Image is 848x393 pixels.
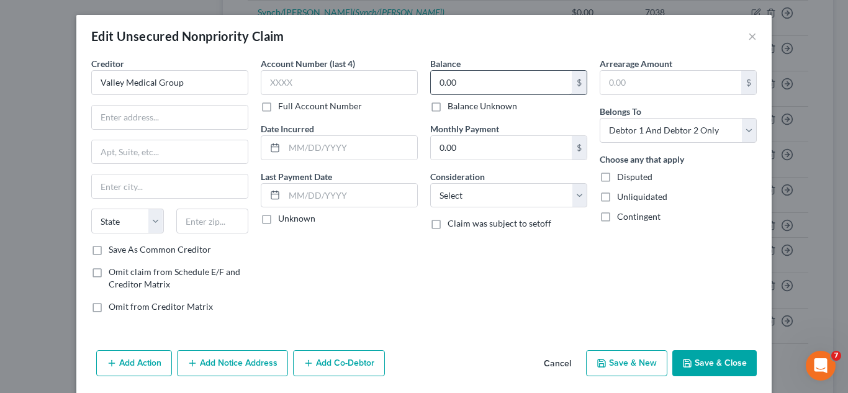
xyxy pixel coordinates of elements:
[586,350,667,376] button: Save & New
[534,351,581,376] button: Cancel
[293,350,385,376] button: Add Co-Debtor
[617,191,667,202] span: Unliquidated
[91,70,248,95] input: Search creditor by name...
[448,100,517,112] label: Balance Unknown
[91,27,284,45] div: Edit Unsecured Nonpriority Claim
[572,71,587,94] div: $
[741,71,756,94] div: $
[261,170,332,183] label: Last Payment Date
[92,106,248,129] input: Enter address...
[261,57,355,70] label: Account Number (last 4)
[617,211,661,222] span: Contingent
[431,71,572,94] input: 0.00
[109,243,211,256] label: Save As Common Creditor
[92,174,248,198] input: Enter city...
[278,100,362,112] label: Full Account Number
[261,122,314,135] label: Date Incurred
[430,57,461,70] label: Balance
[284,184,417,207] input: MM/DD/YYYY
[431,136,572,160] input: 0.00
[96,350,172,376] button: Add Action
[91,58,124,69] span: Creditor
[448,218,551,228] span: Claim was subject to setoff
[748,29,757,43] button: ×
[672,350,757,376] button: Save & Close
[600,153,684,166] label: Choose any that apply
[92,140,248,164] input: Apt, Suite, etc...
[430,122,499,135] label: Monthly Payment
[109,301,213,312] span: Omit from Creditor Matrix
[600,71,741,94] input: 0.00
[831,351,841,361] span: 7
[600,106,641,117] span: Belongs To
[600,57,672,70] label: Arrearage Amount
[617,171,652,182] span: Disputed
[261,70,418,95] input: XXXX
[177,350,288,376] button: Add Notice Address
[806,351,836,381] iframe: Intercom live chat
[430,170,485,183] label: Consideration
[278,212,315,225] label: Unknown
[109,266,240,289] span: Omit claim from Schedule E/F and Creditor Matrix
[176,209,249,233] input: Enter zip...
[572,136,587,160] div: $
[284,136,417,160] input: MM/DD/YYYY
